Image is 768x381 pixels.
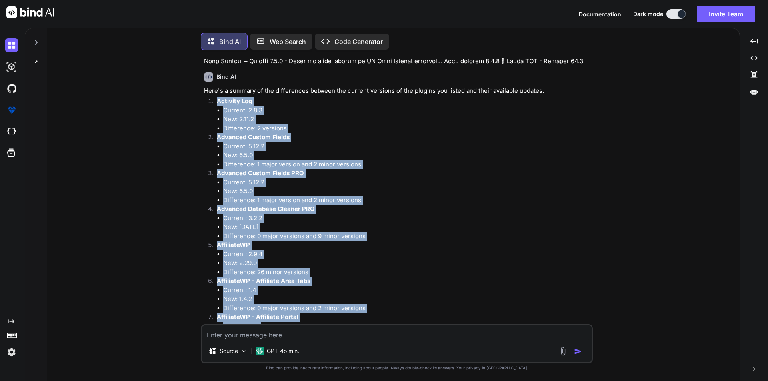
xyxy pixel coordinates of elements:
li: Difference: 1 major version and 2 minor versions [223,196,591,205]
li: New: 1.4.2 [223,295,591,304]
img: darkAi-studio [5,60,18,74]
li: Difference: 1 major version and 2 minor versions [223,160,591,169]
li: Current: 5.12.2 [223,142,591,151]
li: New: [DATE] [223,223,591,232]
li: Difference: 26 minor versions [223,268,591,277]
img: cloudideIcon [5,125,18,138]
img: settings [5,345,18,359]
img: GPT-4o mini [256,347,264,355]
img: Pick Models [240,348,247,355]
li: Current: 5.12.2 [223,178,591,187]
p: Source [220,347,238,355]
p: Code Generator [334,37,383,46]
li: New: 2.11.2 [223,115,591,124]
li: Current: 1.4 [223,286,591,295]
img: attachment [558,347,568,356]
strong: Advanced Database Cleaner PRO [217,205,315,213]
li: Difference: 2 versions [223,124,591,133]
p: Here's a summary of the differences between the current versions of the plugins you listed and th... [204,86,591,96]
p: GPT-4o min.. [267,347,301,355]
img: darkChat [5,38,18,52]
li: Difference: 0 major versions and 9 minor versions [223,232,591,241]
button: Invite Team [697,6,755,22]
p: Web Search [270,37,306,46]
p: Bind AI [219,37,241,46]
span: Documentation [579,11,621,18]
span: Dark mode [633,10,663,18]
strong: AffiliateWP - Affiliate Area Tabs [217,277,310,285]
li: New: 6.5.0 [223,151,591,160]
li: New: 2.29.0 [223,259,591,268]
h6: Bind AI [216,73,236,81]
li: Current: 2.8.3 [223,106,591,115]
img: githubDark [5,82,18,95]
button: Documentation [579,10,621,18]
p: Bind can provide inaccurate information, including about people. Always double-check its answers.... [201,365,593,371]
strong: AffiliateWP - Affiliate Portal [217,313,298,321]
img: Bind AI [6,6,54,18]
li: New: 6.5.0 [223,187,591,196]
strong: Activity Log [217,97,252,105]
li: Difference: 0 major versions and 2 minor versions [223,304,591,313]
img: icon [574,347,582,355]
img: premium [5,103,18,117]
strong: AffiliateWP [217,241,250,249]
strong: Advanced Custom Fields [217,133,290,141]
li: Current: 2.9.4 [223,250,591,259]
li: Current: 3.2.2 [223,214,591,223]
li: Current: 1.1.3 [223,322,591,331]
strong: Advanced Custom Fields PRO [217,169,304,177]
